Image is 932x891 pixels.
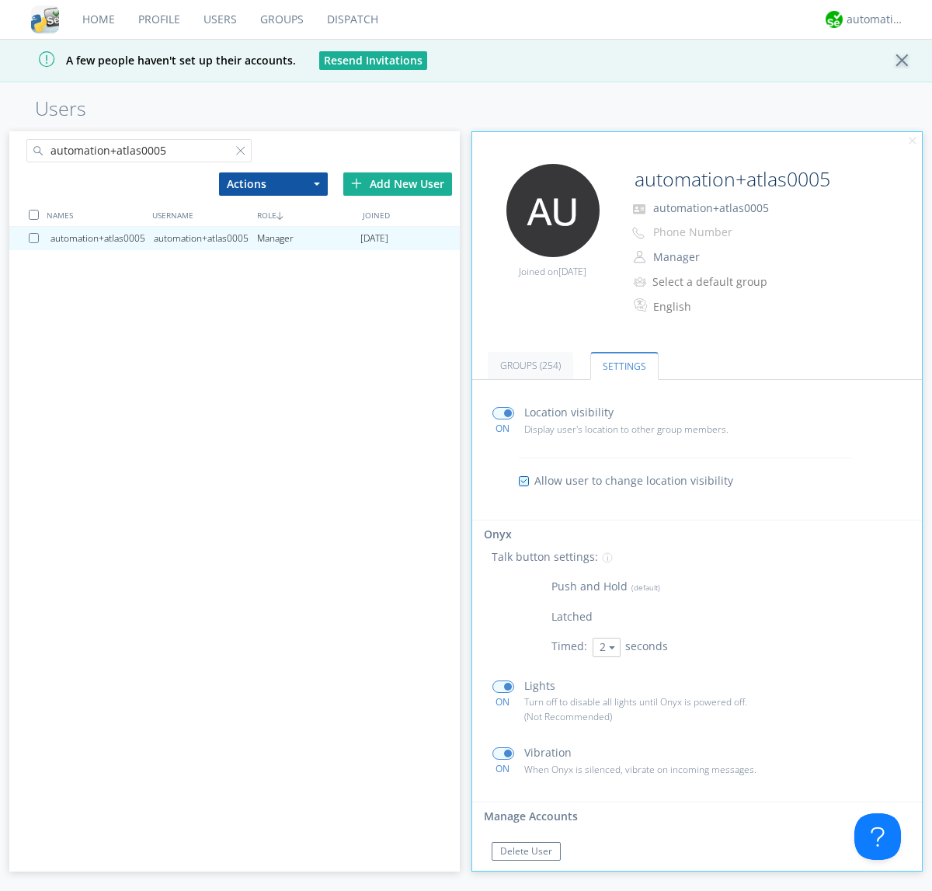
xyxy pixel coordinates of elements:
div: automation+atlas [847,12,905,27]
input: Search users [26,139,252,162]
span: Allow user to change location visibility [534,473,733,489]
div: ON [485,762,520,775]
div: USERNAME [148,204,253,226]
div: ON [485,695,520,708]
button: Delete User [492,842,561,861]
p: Vibration [524,744,572,761]
p: Turn off to disable all lights until Onyx is powered off. [524,694,782,709]
p: (Not Recommended) [524,709,782,724]
img: cancel.svg [907,136,918,147]
p: Location visibility [524,404,614,421]
div: automation+atlas0005 [50,227,154,250]
img: icon-alert-users-thin-outline.svg [634,271,649,292]
div: ON [485,422,520,435]
div: Select a default group [652,274,782,290]
div: Add New User [343,172,452,196]
div: English [653,299,783,315]
div: ROLE [253,204,358,226]
img: plus.svg [351,178,362,189]
button: 2 [593,638,621,657]
span: [DATE] [558,265,586,278]
p: Latched [551,608,593,625]
span: [DATE] [360,227,388,250]
span: A few people haven't set up their accounts. [12,53,296,68]
img: cddb5a64eb264b2086981ab96f4c1ba7 [31,5,59,33]
span: automation+atlas0005 [653,200,769,215]
span: (default) [628,582,660,593]
div: NAMES [43,204,148,226]
span: seconds [625,639,668,653]
div: automation+atlas0005 [154,227,257,250]
p: Lights [524,677,555,694]
button: Actions [219,172,328,196]
iframe: Toggle Customer Support [854,813,901,860]
div: Manager [257,227,360,250]
img: 373638.png [506,164,600,257]
p: Timed: [551,638,587,655]
p: Push and Hold [551,578,660,595]
input: Name [628,164,879,195]
img: d2d01cd9b4174d08988066c6d424eccd [826,11,843,28]
img: phone-outline.svg [632,227,645,239]
div: JOINED [359,204,464,226]
button: Manager [648,246,803,268]
span: Joined on [519,265,586,278]
img: person-outline.svg [634,251,645,263]
p: When Onyx is silenced, vibrate on incoming messages. [524,762,782,777]
img: In groups with Translation enabled, this user's messages will be automatically translated to and ... [634,296,649,315]
a: automation+atlas0005automation+atlas0005Manager[DATE] [9,227,460,250]
p: Talk button settings: [492,548,598,566]
button: Resend Invitations [319,51,427,70]
a: Groups (254) [488,352,573,379]
p: Display user's location to other group members. [524,422,782,437]
a: Settings [590,352,659,380]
